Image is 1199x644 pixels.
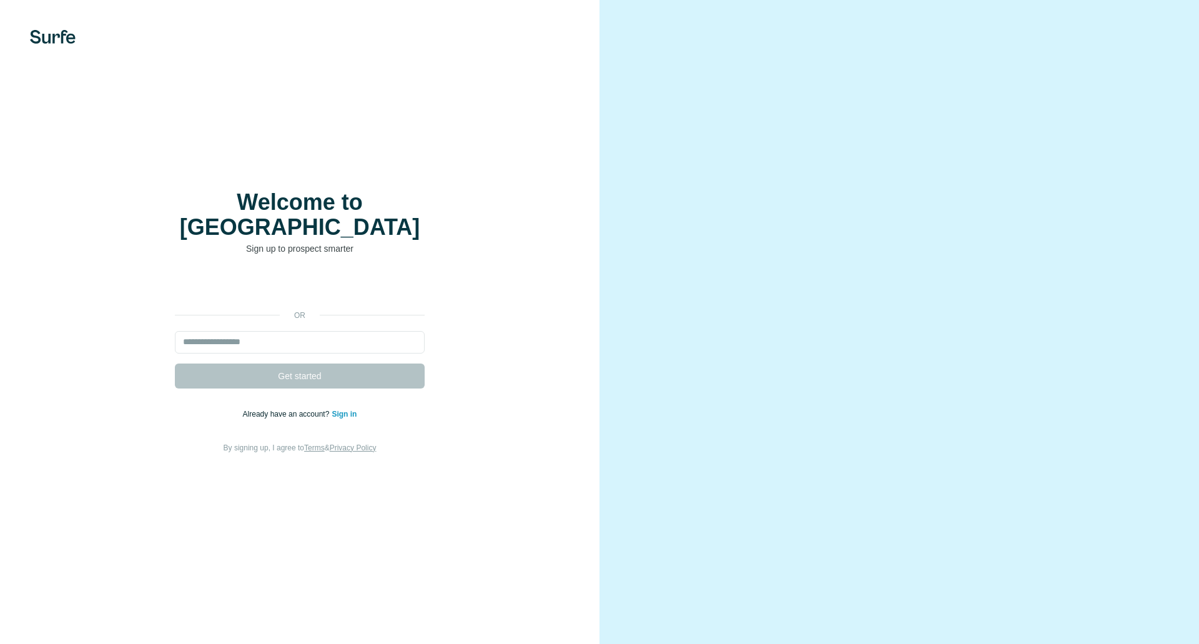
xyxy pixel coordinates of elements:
[304,443,325,452] a: Terms
[175,190,425,240] h1: Welcome to [GEOGRAPHIC_DATA]
[332,410,357,419] a: Sign in
[330,443,377,452] a: Privacy Policy
[175,242,425,255] p: Sign up to prospect smarter
[280,310,320,321] p: or
[169,274,431,301] iframe: Sign in with Google Button
[30,30,76,44] img: Surfe's logo
[224,443,377,452] span: By signing up, I agree to &
[243,410,332,419] span: Already have an account?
